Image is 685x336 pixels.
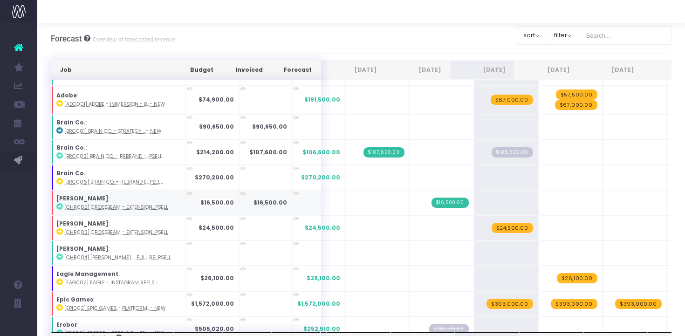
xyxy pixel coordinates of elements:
th: Budget [173,61,222,79]
span: wayahead Revenue Forecast Item [551,299,597,309]
td: : [51,165,186,190]
td: : [51,190,186,215]
strong: Eagle Management [56,270,118,278]
abbr: [CHR004] Chris Ovitz - Full Rebrand - Brand - Upsell [64,254,171,261]
strong: [PERSON_NAME] [56,219,109,227]
abbr: [BRC003] Brain Co. - Rebrand - Brand - Upsell [64,153,162,160]
span: Streamtime Draft Invoice: null – [BRC003] Brain Co. - Rebrand - Brand - Upsell [492,147,533,158]
button: filter [547,26,579,45]
strong: $74,900.00 [199,96,234,103]
span: wayahead Revenue Forecast Item [557,273,597,283]
td: : [51,139,186,165]
span: Streamtime Invoice: CN 892.5 – [BRC003] Brain Co. - Rebrand - Brand - Upsell [363,147,404,158]
strong: $90,650.00 [199,123,234,130]
strong: $26,100.00 [200,274,234,282]
td: : [51,114,186,139]
td: : [51,240,186,266]
span: $252,510.00 [303,325,340,333]
span: $106,600.00 [302,148,340,157]
th: Aug 25: activate to sort column ascending [386,61,450,79]
td: : [51,215,186,240]
strong: Adobe [56,91,77,99]
strong: $214,200.00 [196,148,234,156]
abbr: [EPI002] Epic Games - Platform Brand - Brand - New [64,305,165,312]
th: Jul 25: activate to sort column ascending [322,61,386,79]
span: wayahead Revenue Forecast Item [555,100,597,110]
span: $24,500.00 [305,224,340,232]
abbr: [CHR002] Crossbeam - Extension - Brand - Upsell [64,204,168,211]
strong: [PERSON_NAME] [56,245,109,253]
th: Oct 25: activate to sort column ascending [514,61,579,79]
small: Overview of forecasted revenue [90,34,176,43]
strong: Epic Games [56,295,93,303]
strong: $270,200.00 [195,173,234,181]
strong: Erebor [56,321,77,329]
th: Forecast [272,61,321,79]
img: images/default_profile_image.png [12,317,26,331]
strong: Brain Co. [56,144,86,151]
th: Invoiced [222,61,272,79]
strong: $505,020.00 [195,325,234,333]
strong: $90,650.00 [252,123,287,130]
input: Search... [579,26,672,45]
abbr: [EAG002] Eagle - Instagram Reels - New [64,279,163,286]
strong: Brain Co. [56,118,86,126]
strong: $16,500.00 [200,199,234,206]
abbr: [BRC001] Brain Co. - Strategy - Brand - New [64,128,161,135]
abbr: [CHR003] Crossbeam - Extension - Digital - Upsell [64,229,168,236]
td: : [51,85,186,114]
strong: $1,572,000.00 [191,300,234,308]
th: Nov 25: activate to sort column ascending [579,61,643,79]
th: Job: activate to sort column ascending [51,61,173,79]
span: $191,500.00 [304,96,340,104]
span: wayahead Revenue Forecast Item [615,299,662,309]
strong: $107,600.00 [249,148,287,156]
strong: Brain Co. [56,169,86,177]
td: : [51,266,186,291]
span: $1,572,000.00 [297,300,340,308]
span: $270,200.00 [301,173,340,182]
span: wayahead Revenue Forecast Item [492,223,533,233]
span: wayahead Revenue Forecast Item [486,299,533,309]
button: sort [516,26,547,45]
strong: [PERSON_NAME] [56,194,109,202]
td: : [51,291,186,316]
abbr: [BRC006] Brain Co. - Rebrand Extension - Brand - Upsell [64,178,163,185]
strong: $24,500.00 [199,224,234,232]
span: Streamtime Invoice: 913 – [CHR002] Crossbeam - Extension - Brand - Upsell [432,198,469,208]
abbr: [ADO001] Adobe - Immersion - Brand - New [64,101,165,108]
th: Sep 25: activate to sort column ascending [450,61,514,79]
span: Forecast [51,34,82,43]
span: wayahead Revenue Forecast Item [556,89,597,100]
strong: $16,500.00 [253,199,287,206]
span: wayahead Revenue Forecast Item [491,95,533,105]
span: Streamtime Draft Invoice: null – [ERE001] Erebor - Rebrand - Brand - New [429,324,469,334]
span: $26,100.00 [307,274,340,282]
